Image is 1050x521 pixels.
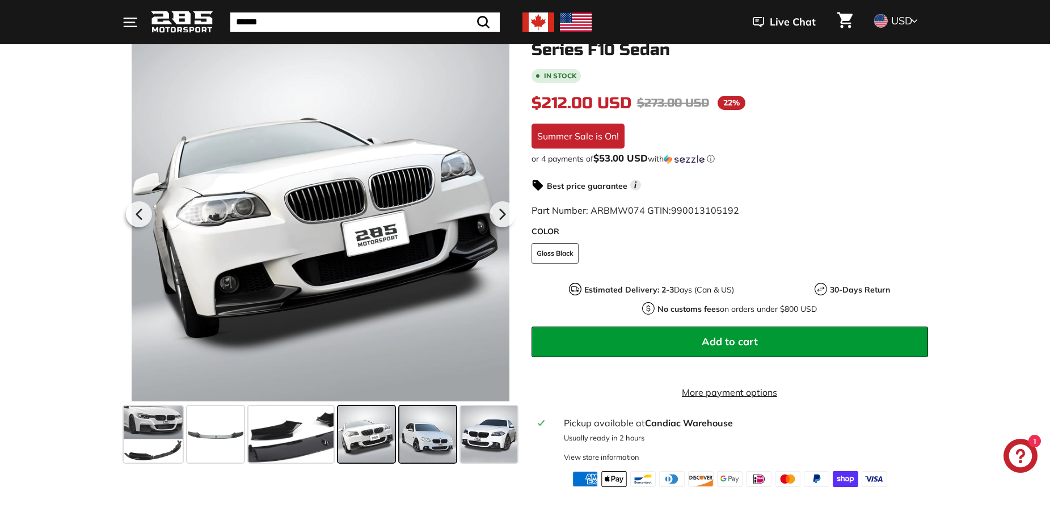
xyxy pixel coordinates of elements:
[718,96,745,110] span: 22%
[532,205,739,216] span: Part Number: ARBMW074 GTIN:
[671,205,739,216] span: 990013105192
[657,304,720,314] strong: No customs fees
[630,471,656,487] img: bancontact
[717,471,743,487] img: google_pay
[830,285,890,295] strong: 30-Days Return
[1000,439,1041,476] inbox-online-store-chat: Shopify online store chat
[584,285,674,295] strong: Estimated Delivery: 2-3
[230,12,500,32] input: Search
[630,180,641,190] span: i
[891,14,912,27] span: USD
[657,303,817,315] p: on orders under $800 USD
[547,181,627,191] strong: Best price guarantee
[593,152,648,164] span: $53.00 USD
[804,471,829,487] img: paypal
[659,471,685,487] img: diners_club
[532,226,928,238] label: COLOR
[532,124,625,149] div: Summer Sale is On!
[746,471,771,487] img: ideal
[833,471,858,487] img: shopify_pay
[151,9,213,36] img: Logo_285_Motorsport_areodynamics_components
[738,8,830,36] button: Live Chat
[775,471,800,487] img: master
[862,471,887,487] img: visa
[688,471,714,487] img: discover
[702,335,758,348] span: Add to cart
[532,327,928,357] button: Add to cart
[770,15,816,29] span: Live Chat
[532,153,928,164] div: or 4 payments of$53.00 USDwithSezzle Click to learn more about Sezzle
[601,471,627,487] img: apple_pay
[830,3,859,41] a: Cart
[532,153,928,164] div: or 4 payments of with
[664,154,705,164] img: Sezzle
[637,96,709,110] span: $273.00 USD
[564,452,639,463] div: View store information
[645,417,733,429] strong: Candiac Warehouse
[544,73,576,79] b: In stock
[572,471,598,487] img: american_express
[584,284,734,296] p: Days (Can & US)
[532,94,631,113] span: $212.00 USD
[532,386,928,399] a: More payment options
[564,416,921,430] div: Pickup available at
[564,433,921,443] p: Usually ready in 2 hours
[532,24,928,59] h1: M Style Front Lip Splitter - [DATE]-[DATE] BMW 5 Series F10 Sedan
